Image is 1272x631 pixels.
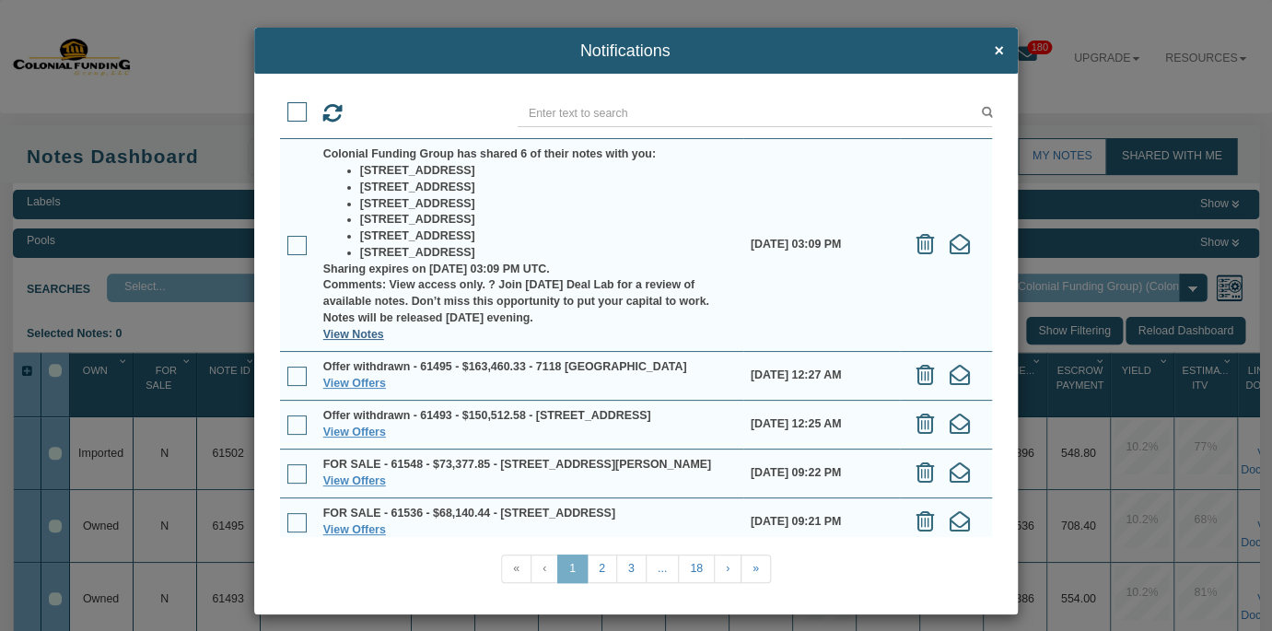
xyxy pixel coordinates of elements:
[360,163,735,180] li: [STREET_ADDRESS]
[323,277,735,326] div: Comments: View access only. ? Join [DATE] Deal Lab for a review of available notes. Don’t miss th...
[743,497,900,546] td: [DATE] 09:21 PM
[360,212,735,228] li: [STREET_ADDRESS]
[323,523,386,536] a: View Offers
[743,139,900,351] td: [DATE] 03:09 PM
[743,351,900,400] td: [DATE] 12:27 AM
[741,555,771,584] a: »
[587,555,617,584] a: 2
[501,555,531,584] a: «
[268,42,981,61] span: Notifications
[323,359,735,376] div: Offer withdrawn - 61495 - $163,460.33 - 7118 [GEOGRAPHIC_DATA]
[323,457,735,473] div: FOR SALE - 61548 - $73,377.85 - [STREET_ADDRESS][PERSON_NAME]
[616,555,647,584] a: 3
[743,449,900,497] td: [DATE] 09:22 PM
[323,328,384,341] a: View Notes
[360,245,735,262] li: [STREET_ADDRESS]
[360,228,735,245] li: [STREET_ADDRESS]
[323,262,735,278] div: Sharing expires on [DATE] 03:09 PM UTC.
[323,408,735,425] div: Offer withdrawn - 61493 - $150,512.58 - [STREET_ADDRESS]
[360,196,735,213] li: [STREET_ADDRESS]
[743,400,900,449] td: [DATE] 12:25 AM
[714,555,741,584] a: ›
[323,146,735,163] div: Colonial Funding Group has shared 6 of their notes with you:
[531,555,558,584] a: ‹
[360,180,735,196] li: [STREET_ADDRESS]
[646,555,679,584] a: ...
[323,506,735,522] div: FOR SALE - 61536 - $68,140.44 - [STREET_ADDRESS]
[323,426,386,438] a: View Offers
[518,99,993,127] input: Enter text to search
[323,377,386,390] a: View Offers
[323,474,386,487] a: View Offers
[557,555,588,584] a: 1
[994,42,1003,61] span: ×
[678,555,715,584] a: 18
